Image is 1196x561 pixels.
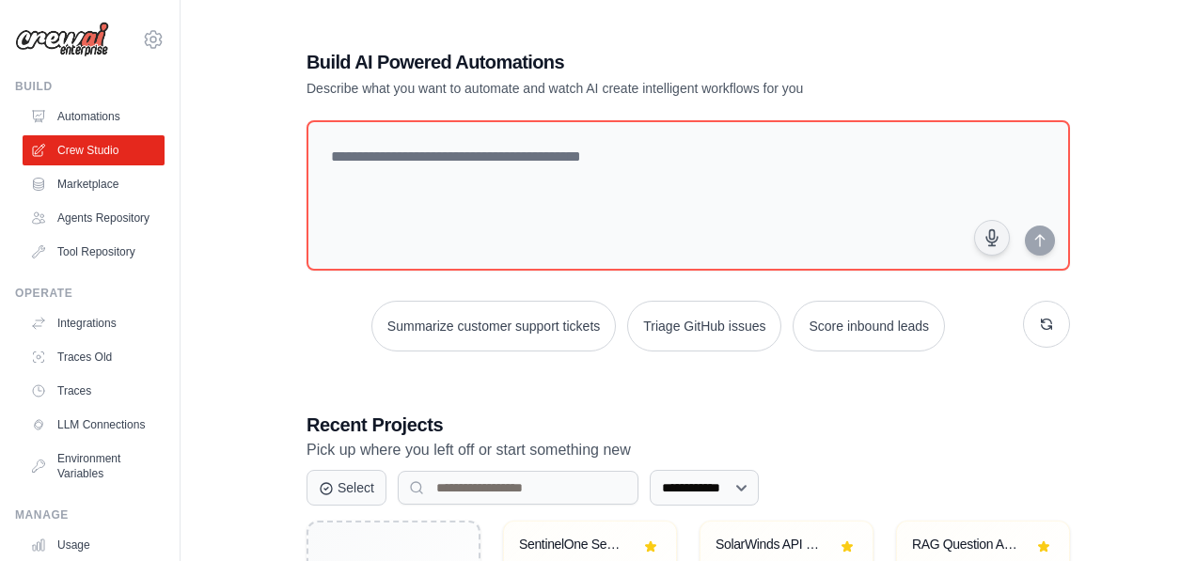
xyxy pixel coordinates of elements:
[23,237,165,267] a: Tool Repository
[15,79,165,94] div: Build
[23,203,165,233] a: Agents Repository
[23,101,165,132] a: Automations
[307,79,938,98] p: Describe what you want to automate and watch AI create intelligent workflows for you
[793,301,945,351] button: Score inbound leads
[912,537,1026,553] div: RAG Question Answering System
[23,410,165,440] a: LLM Connections
[23,135,165,165] a: Crew Studio
[23,342,165,372] a: Traces Old
[716,537,829,553] div: SolarWinds API Network Monitoring Automation
[23,530,165,560] a: Usage
[15,22,109,57] img: Logo
[23,444,165,489] a: Environment Variables
[23,169,165,199] a: Marketplace
[837,537,858,557] button: Remove from favorites
[307,470,386,506] button: Select
[519,537,633,553] div: SentinelOne Security Data Analysis
[1023,301,1070,348] button: Get new suggestions
[627,301,781,351] button: Triage GitHub issues
[1033,537,1054,557] button: Remove from favorites
[15,286,165,301] div: Operate
[640,537,661,557] button: Remove from favorites
[307,49,938,75] h1: Build AI Powered Automations
[23,376,165,406] a: Traces
[307,438,1070,462] p: Pick up where you left off or start something new
[307,412,1070,438] h3: Recent Projects
[15,507,165,522] div: Manage
[371,301,616,351] button: Summarize customer support tickets
[23,308,165,338] a: Integrations
[974,220,1010,256] button: Click to speak your automation idea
